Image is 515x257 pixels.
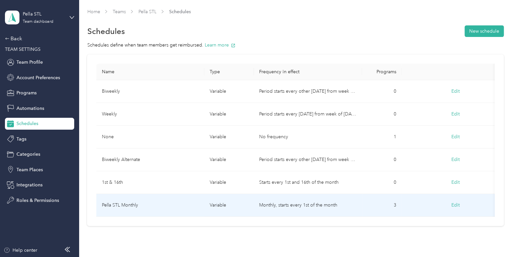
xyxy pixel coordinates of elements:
[362,126,402,148] td: 1
[138,9,156,15] a: Pella STL
[23,11,64,17] div: Pella STL
[96,103,204,126] td: Weekly
[16,59,43,66] span: Team Profile
[447,131,464,143] button: Edit
[447,85,464,97] button: Edit
[204,64,254,80] th: Type
[254,148,362,171] td: Period starts every other Monday from week of Jan. 9, 2025
[87,28,125,35] h1: Schedules
[362,103,402,126] td: 0
[204,103,254,126] td: variable
[254,80,362,103] td: Period starts every other Monday from week of Jan. 2, 2025
[204,171,254,194] td: variable
[5,35,71,43] div: Back
[112,9,126,15] a: Teams
[16,105,44,112] span: Automations
[16,166,43,173] span: Team Places
[254,194,362,217] td: Monthly, starts every 1st of the month
[254,126,362,148] td: No frequency
[96,126,204,148] td: None
[96,194,204,217] td: Pella STL Monthly
[204,42,235,48] button: Learn more
[96,171,204,194] td: 1st & 16th
[23,20,53,24] div: Team dashboard
[254,103,362,126] td: Period starts every Monday from week of Jan. 2, 2025
[16,120,38,127] span: Schedules
[204,126,254,148] td: variable
[16,74,60,81] span: Account Preferences
[87,42,235,48] span: Schedules define when team members get reimbursed.
[96,148,204,171] td: Biweekly Alternate
[447,154,464,166] button: Edit
[362,171,402,194] td: 0
[96,64,204,80] th: Name
[465,25,504,37] button: New schedule
[204,194,254,217] td: variable
[4,247,37,254] button: Help center
[16,151,40,158] span: Categories
[478,220,515,257] iframe: Everlance-gr Chat Button Frame
[362,80,402,103] td: 0
[362,194,402,217] td: 3
[16,136,26,143] span: Tags
[447,108,464,120] button: Edit
[204,148,254,171] td: variable
[16,89,37,96] span: Programs
[362,64,402,80] th: Programs
[96,80,204,103] td: Biweekly
[447,177,464,188] button: Edit
[447,199,464,211] button: Edit
[5,47,41,52] span: TEAM SETTINGS
[169,8,191,15] span: Schedules
[16,197,59,204] span: Roles & Permissions
[254,64,362,80] th: Frequency in effect
[16,181,43,188] span: Integrations
[362,148,402,171] td: 0
[87,9,100,15] a: Home
[254,171,362,194] td: Starts every 1st and 16th of the month
[204,80,254,103] td: variable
